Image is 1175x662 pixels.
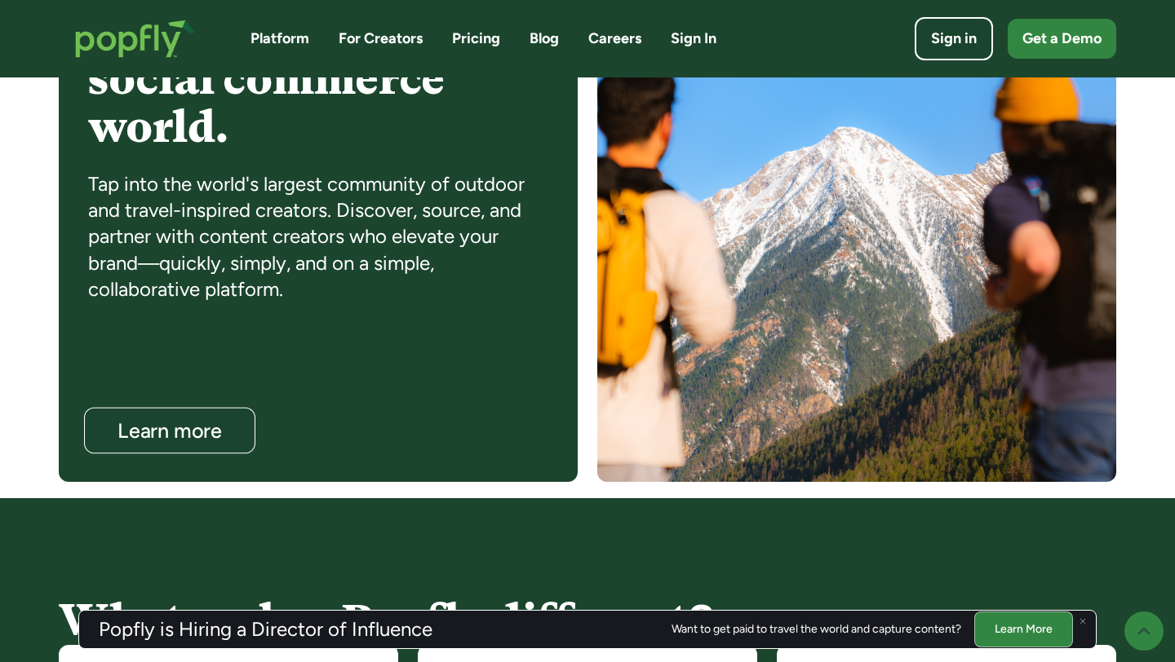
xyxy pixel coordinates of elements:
a: Learn More [974,611,1073,647]
div: Get a Demo [1022,29,1102,49]
a: Get a Demo [1008,19,1116,59]
div: Tap into the world's largest community of outdoor and travel-inspired creators. Discover, source,... [88,171,548,303]
a: For Creators [339,29,423,49]
h4: Collaboration in a social commerce world. [88,6,548,151]
h2: What makes Popfly different? [59,596,1116,644]
div: Learn more [100,421,239,442]
a: Sign In [671,29,716,49]
a: Pricing [452,29,500,49]
h3: Popfly is Hiring a Director of Influence [99,620,432,639]
a: home [59,3,211,74]
a: Careers [588,29,641,49]
a: Blog [530,29,559,49]
a: Learn more [84,408,255,454]
a: Sign in [915,17,993,60]
div: Sign in [931,29,977,49]
a: Platform [251,29,309,49]
div: Want to get paid to travel the world and capture content? [672,623,961,636]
